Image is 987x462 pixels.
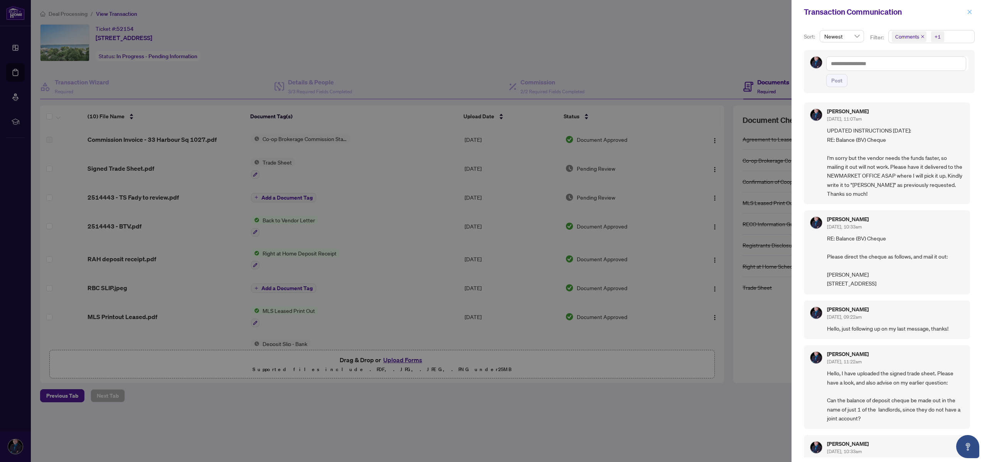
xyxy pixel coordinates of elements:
span: [DATE], 10:33am [827,224,862,230]
h5: [PERSON_NAME] [827,109,869,114]
img: Profile Icon [810,109,822,121]
span: close [967,9,972,15]
span: close [921,35,925,39]
img: Profile Icon [810,307,822,319]
span: Hello, just following up on my last message, thanks! [827,324,964,333]
span: Newest [824,30,859,42]
img: Profile Icon [810,352,822,363]
h5: [PERSON_NAME] [827,307,869,312]
img: Profile Icon [810,442,822,453]
span: RE: Balance (BV) Cheque Please direct the cheque as follows, and mail it out: [PERSON_NAME] [STRE... [827,234,964,288]
div: +1 [935,33,941,40]
span: [DATE], 10:33am [827,449,862,454]
button: Post [826,74,847,87]
button: Open asap [956,435,979,458]
span: Comments [895,33,919,40]
span: [DATE], 09:22am [827,314,862,320]
img: Profile Icon [810,217,822,228]
img: Profile Icon [810,57,822,68]
span: Hello, I have uploaded the signed trade sheet. Please have a look, and also advise on my earlier ... [827,369,964,423]
p: Filter: [870,33,885,42]
p: Sort: [804,32,817,41]
h5: [PERSON_NAME] [827,217,869,222]
span: [DATE], 11:07am [827,116,862,122]
div: Transaction Communication [804,6,965,18]
span: [DATE], 11:22am [827,359,862,365]
span: UPDATED INSTRUCTIONS [DATE]: RE: Balance (BV) Cheque I'm sorry but the vendor needs the funds fas... [827,126,964,198]
span: Comments [892,31,926,42]
h5: [PERSON_NAME] [827,351,869,357]
h5: [PERSON_NAME] [827,441,869,447]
